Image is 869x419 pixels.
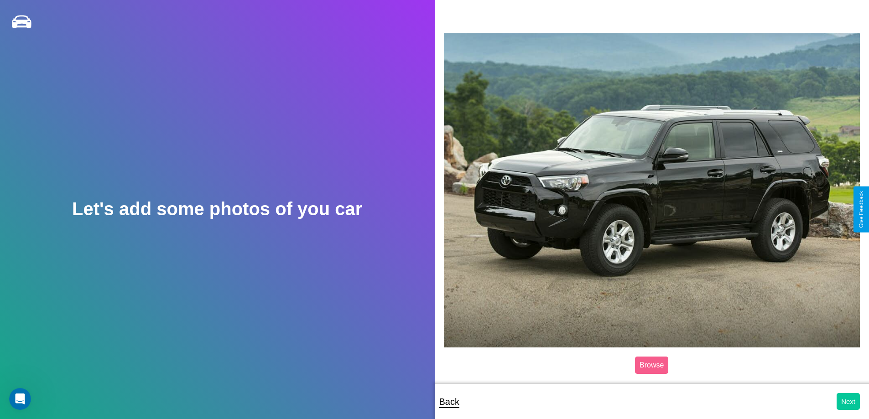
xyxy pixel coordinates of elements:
button: Next [837,393,860,410]
h2: Let's add some photos of you car [72,199,362,219]
div: Give Feedback [858,191,864,228]
p: Back [439,393,459,410]
img: posted [444,33,860,347]
iframe: Intercom live chat [9,388,31,410]
label: Browse [635,357,668,374]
